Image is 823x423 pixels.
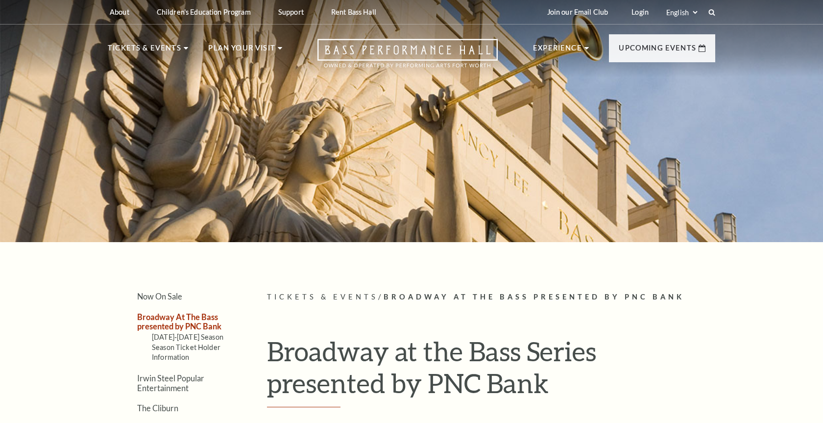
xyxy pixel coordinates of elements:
[108,42,181,60] p: Tickets & Events
[152,333,223,341] a: [DATE]-[DATE] Season
[208,42,275,60] p: Plan Your Visit
[157,8,251,16] p: Children's Education Program
[137,292,182,301] a: Now On Sale
[152,343,220,361] a: Season Ticket Holder Information
[331,8,376,16] p: Rent Bass Hall
[384,293,684,301] span: Broadway At The Bass presented by PNC Bank
[664,8,699,17] select: Select:
[267,293,378,301] span: Tickets & Events
[267,335,715,407] h1: Broadway at the Bass Series presented by PNC Bank
[278,8,304,16] p: Support
[533,42,582,60] p: Experience
[137,373,204,392] a: Irwin Steel Popular Entertainment
[267,291,715,303] p: /
[137,403,178,413] a: The Cliburn
[619,42,696,60] p: Upcoming Events
[110,8,129,16] p: About
[137,312,221,331] a: Broadway At The Bass presented by PNC Bank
